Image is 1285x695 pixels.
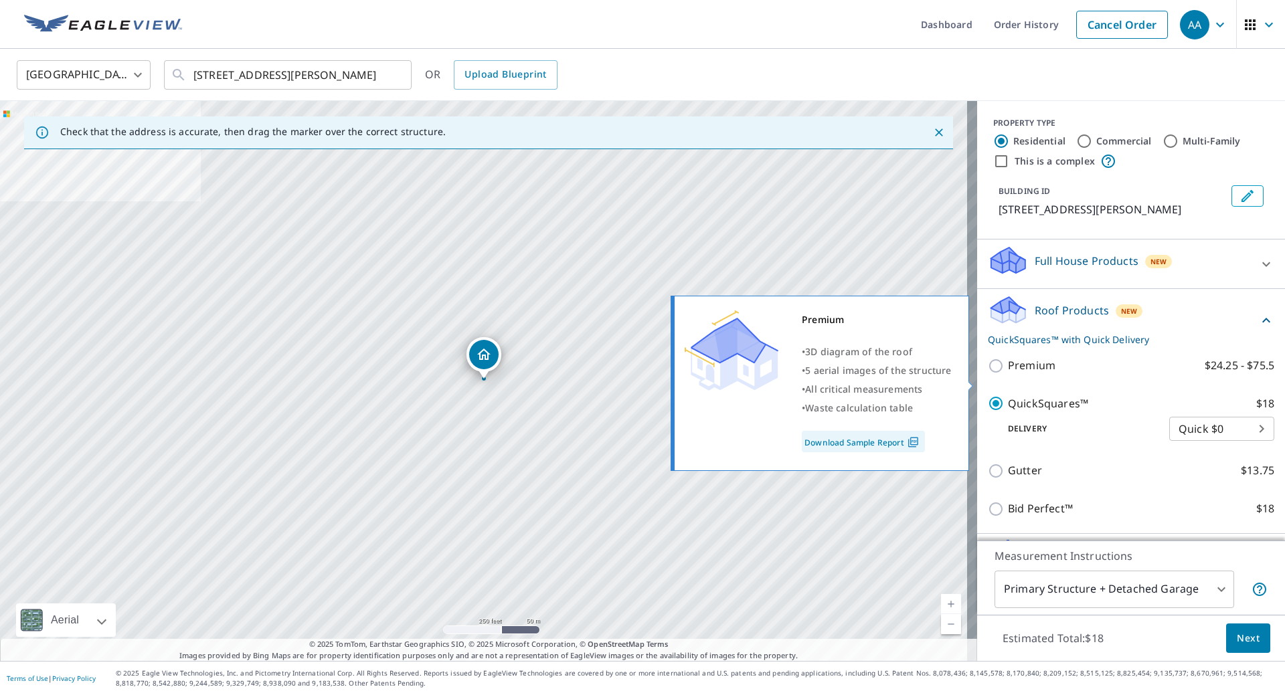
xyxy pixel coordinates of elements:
div: AA [1180,10,1209,39]
span: Waste calculation table [805,401,913,414]
button: Edit building 1 [1231,185,1264,207]
a: Current Level 17, Zoom Out [941,614,961,634]
div: • [802,361,952,380]
span: New [1150,256,1167,267]
div: • [802,380,952,399]
p: © 2025 Eagle View Technologies, Inc. and Pictometry International Corp. All Rights Reserved. Repo... [116,668,1278,688]
div: • [802,342,952,361]
a: Download Sample Report [802,431,925,452]
button: Close [930,124,948,141]
a: Privacy Policy [52,674,96,683]
div: OR [425,60,558,90]
p: BUILDING ID [999,185,1050,197]
p: Delivery [988,423,1169,435]
p: Bid Perfect™ [1008,500,1073,517]
div: Premium [802,310,952,329]
a: OpenStreetMap [588,639,644,649]
label: This is a complex [1015,155,1095,168]
span: © 2025 TomTom, Earthstar Geographics SIO, © 2025 Microsoft Corporation, © [309,639,669,650]
p: Gutter [1008,462,1042,479]
p: Estimated Total: $18 [992,623,1114,653]
span: Upload Blueprint [464,66,546,83]
img: Pdf Icon [904,436,922,448]
a: Current Level 17, Zoom In [941,594,961,614]
span: New [1121,306,1138,316]
p: | [7,674,96,682]
p: [STREET_ADDRESS][PERSON_NAME] [999,201,1226,217]
a: Cancel Order [1076,11,1168,39]
div: PROPERTY TYPE [993,117,1269,129]
p: $18 [1256,395,1274,412]
p: $13.75 [1241,462,1274,479]
p: $18 [1256,500,1274,517]
div: Roof ProductsNewQuickSquares™ with Quick Delivery [988,294,1274,346]
div: Aerial [47,603,83,637]
span: 5 aerial images of the structure [805,364,951,377]
div: Dropped pin, building 1, Residential property, 2321 Mehaffey Bridge Rd NE North Liberty, IA 52317 [466,337,501,379]
p: Roof Products [1035,302,1109,318]
div: Solar ProductsNew [988,539,1274,577]
div: Aerial [16,603,116,637]
span: 3D diagram of the roof [805,345,912,358]
button: Next [1226,623,1270,654]
p: Full House Products [1035,253,1138,269]
input: Search by address or latitude-longitude [193,56,384,94]
div: Primary Structure + Detached Garage [995,571,1234,608]
p: Premium [1008,357,1055,374]
p: QuickSquares™ [1008,395,1088,412]
div: [GEOGRAPHIC_DATA] [17,56,151,94]
p: $24.25 - $75.5 [1205,357,1274,374]
img: EV Logo [24,15,182,35]
p: QuickSquares™ with Quick Delivery [988,332,1258,346]
span: Next [1237,630,1260,647]
p: Check that the address is accurate, then drag the marker over the correct structure. [60,126,446,138]
a: Upload Blueprint [454,60,557,90]
label: Commercial [1096,134,1152,148]
div: Full House ProductsNew [988,245,1274,283]
label: Multi-Family [1183,134,1241,148]
div: • [802,399,952,417]
label: Residential [1013,134,1065,148]
a: Terms of Use [7,674,48,683]
img: Premium [685,310,778,391]
span: Your report will include the primary structure and a detached garage if one exists. [1252,581,1268,597]
p: Measurement Instructions [995,548,1268,564]
div: Quick $0 [1169,410,1274,448]
a: Terms [647,639,669,649]
span: All critical measurements [805,383,922,395]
